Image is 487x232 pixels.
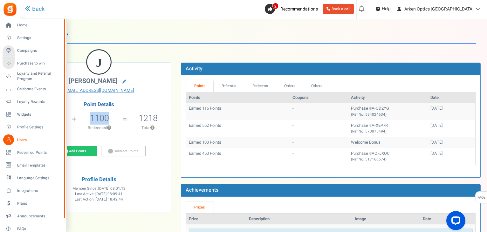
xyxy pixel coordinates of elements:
[265,4,320,14] a: 2 Recommendations
[186,92,290,103] th: Points
[31,25,476,44] h1: User Profile
[373,4,393,14] a: Help
[17,214,62,219] span: Announcements
[87,50,111,75] figcaption: J
[186,201,213,213] a: Prizes
[17,163,62,168] span: Email Templates
[96,197,123,202] span: [DATE] 18:42:44
[75,191,123,197] span: Last Active :
[17,112,62,117] span: Widgets
[17,137,62,143] span: Users
[17,86,62,92] span: Celebrate Events
[428,92,475,103] th: Date
[75,197,123,202] span: Last Action :
[31,177,166,183] h4: Profile Details
[430,151,473,157] div: [DATE]
[139,113,158,123] h5: 1218
[17,150,62,155] span: Redeemed Points
[31,87,166,94] a: [EMAIL_ADDRESS][DOMAIN_NAME]
[150,126,154,130] button: ?
[90,113,109,123] h5: 1100
[280,6,318,12] span: Recommendations
[186,103,290,120] td: Earned 116 Points
[352,214,420,225] th: Image
[3,58,64,69] a: Purchase to win
[276,80,303,92] a: Orders
[17,175,62,181] span: Language Settings
[17,61,62,66] span: Purchase to win
[17,188,62,194] span: Integrations
[430,140,473,146] div: [DATE]
[290,137,349,148] td: -
[246,214,352,225] th: Description
[290,92,349,103] th: Coupons
[3,33,64,44] a: Settings
[186,214,246,225] th: Prize
[3,71,64,82] a: Loyalty and Referral Program
[351,112,387,117] small: (Ref No: 584024634)
[17,35,62,41] span: Settings
[17,23,62,28] span: Home
[348,137,428,148] td: Welcome Bonus
[128,125,168,131] p: Total
[3,84,64,94] a: Celebrate Events
[186,186,218,194] b: Achievements
[3,96,64,107] a: Loyalty Rewards
[3,109,64,120] a: Widgets
[107,126,111,130] button: ?
[3,185,64,196] a: Integrations
[348,148,428,165] td: Purchase #AOFJXOC
[290,148,349,165] td: -
[290,120,349,137] td: -
[430,106,473,112] div: [DATE]
[3,160,64,171] a: Email Templates
[98,186,126,191] span: [DATE] 09:01:12
[348,120,428,137] td: Purchase #A-XEP7R
[17,71,64,82] span: Loyalty and Referral Program
[348,92,428,103] th: Activity
[27,102,171,107] h4: Point Details
[3,211,64,222] a: Announcements
[420,214,475,225] th: Date
[244,80,276,92] a: Redeems
[95,191,123,197] span: [DATE] 08:09:41
[3,147,64,158] a: Redeemed Points
[72,186,126,191] span: Member Since :
[186,65,202,72] b: Activity
[101,146,146,157] a: Subtract Points
[3,122,64,133] a: Profile Settings
[3,20,64,31] a: Home
[303,80,331,92] a: Others
[3,45,64,56] a: Campaigns
[290,103,349,120] td: -
[17,99,62,105] span: Loyalty Rewards
[404,6,474,12] span: Arken Optics [GEOGRAPHIC_DATA]
[3,2,17,17] img: Gratisfaction
[52,146,97,157] a: Add Points
[3,134,64,145] a: Users
[186,80,213,92] a: Points
[186,148,290,165] td: Earned 450 Points
[477,192,486,204] span: FAQs
[430,123,473,129] div: [DATE]
[323,4,354,14] a: Book a call
[186,120,290,137] td: Earned 552 Points
[17,48,62,53] span: Campaigns
[3,198,64,209] a: Plans
[380,6,391,12] span: Help
[3,173,64,183] a: Language Settings
[69,76,118,85] span: [PERSON_NAME]
[17,201,62,206] span: Plans
[77,125,121,131] p: Redeemed
[351,129,387,134] small: (Ref No: 570075494)
[348,103,428,120] td: Purchase #A-OD2YG
[351,157,387,162] small: (Ref No: 517166574)
[17,226,62,232] span: FAQs
[186,137,290,148] td: Earned 100 Points
[17,125,62,130] span: Profile Settings
[272,3,278,9] span: 2
[213,80,244,92] a: Referrals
